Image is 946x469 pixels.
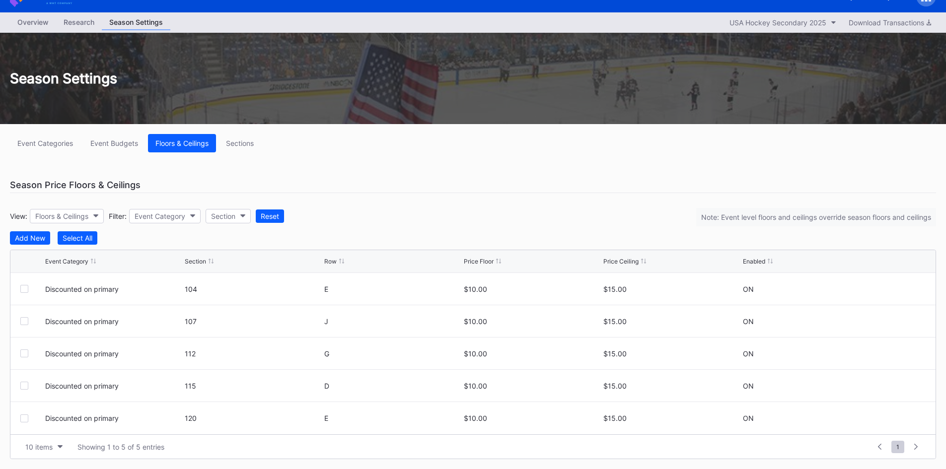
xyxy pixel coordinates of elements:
[603,349,740,358] div: $15.00
[35,212,88,220] div: Floors & Ceilings
[891,441,904,453] span: 1
[185,349,322,358] div: 112
[56,15,102,29] div: Research
[185,258,206,265] div: Section
[725,16,841,29] button: USA Hockey Secondary 2025
[211,212,235,220] div: Section
[603,258,639,265] div: Price Ceiling
[15,234,45,242] div: Add New
[185,285,322,293] div: 104
[729,18,826,27] div: USA Hockey Secondary 2025
[109,212,127,220] div: Filter:
[743,285,754,293] div: ON
[45,414,182,422] div: Discounted on primary
[324,382,461,390] div: D
[185,414,322,422] div: 120
[25,443,53,451] div: 10 items
[185,317,322,326] div: 107
[129,209,201,223] button: Event Category
[83,134,146,152] button: Event Budgets
[849,18,931,27] div: Download Transactions
[603,414,740,422] div: $15.00
[185,382,322,390] div: 115
[696,208,936,226] div: Note: Event level floors and ceilings override season floors and ceilings
[464,414,601,422] div: $10.00
[148,134,216,152] button: Floors & Ceilings
[324,349,461,358] div: G
[743,258,765,265] div: Enabled
[102,15,170,30] a: Season Settings
[603,382,740,390] div: $15.00
[464,349,601,358] div: $10.00
[324,258,337,265] div: Row
[324,317,461,326] div: J
[20,440,68,454] button: 10 items
[743,349,754,358] div: ON
[10,231,50,245] button: Add New
[45,258,88,265] div: Event Category
[324,285,461,293] div: E
[45,382,182,390] div: Discounted on primary
[58,231,97,245] button: Select All
[63,234,92,242] div: Select All
[45,349,182,358] div: Discounted on primary
[10,177,936,193] div: Season Price Floors & Ceilings
[464,285,601,293] div: $10.00
[30,209,104,223] button: Floors & Ceilings
[464,382,601,390] div: $10.00
[743,414,754,422] div: ON
[206,209,251,223] button: Section
[56,15,102,30] a: Research
[226,139,254,147] div: Sections
[743,317,754,326] div: ON
[45,317,182,326] div: Discounted on primary
[261,212,279,220] div: Reset
[155,139,209,147] div: Floors & Ceilings
[603,317,740,326] div: $15.00
[77,443,164,451] div: Showing 1 to 5 of 5 entries
[10,212,27,220] div: View:
[45,285,182,293] div: Discounted on primary
[844,16,936,29] button: Download Transactions
[90,139,138,147] div: Event Budgets
[603,285,740,293] div: $15.00
[464,258,494,265] div: Price Floor
[10,134,80,152] button: Event Categories
[17,139,73,147] div: Event Categories
[743,382,754,390] div: ON
[10,15,56,29] div: Overview
[464,317,601,326] div: $10.00
[10,15,56,30] a: Overview
[256,209,284,223] button: Reset
[135,212,185,220] div: Event Category
[324,414,461,422] div: E
[218,134,261,152] button: Sections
